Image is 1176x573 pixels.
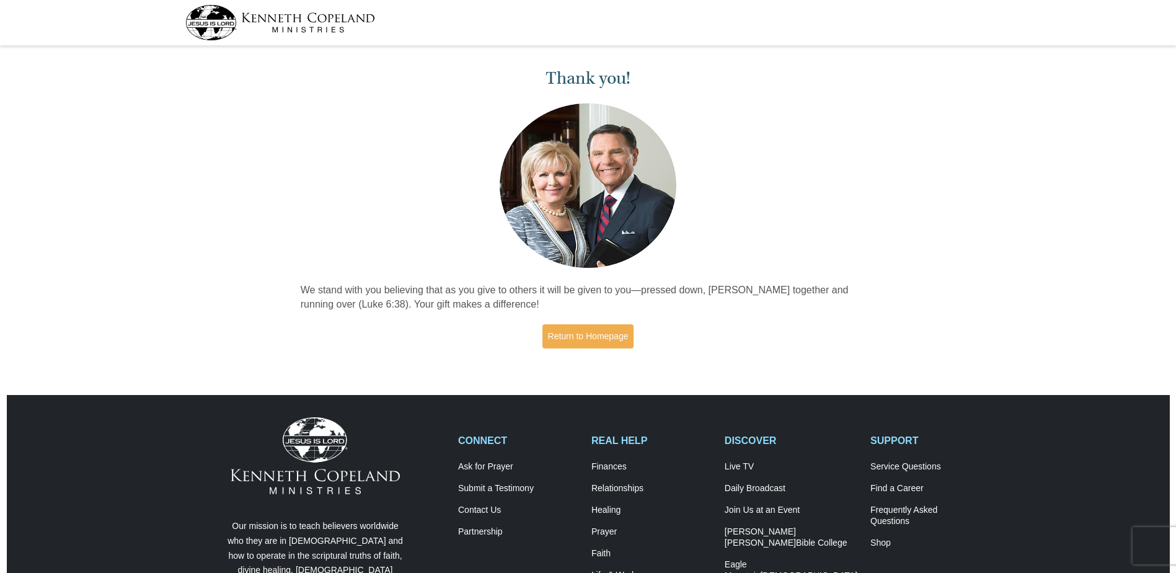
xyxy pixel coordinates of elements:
h1: Thank you! [301,68,876,89]
h2: REAL HELP [591,435,712,446]
img: Kenneth Copeland Ministries [231,417,400,494]
a: Contact Us [458,505,578,516]
a: Service Questions [870,461,991,473]
a: Frequently AskedQuestions [870,505,991,527]
img: kcm-header-logo.svg [185,5,375,40]
p: We stand with you believing that as you give to others it will be given to you—pressed down, [PER... [301,283,876,312]
span: Bible College [796,538,847,548]
img: Kenneth and Gloria [497,100,679,271]
h2: DISCOVER [725,435,857,446]
h2: SUPPORT [870,435,991,446]
a: Join Us at an Event [725,505,857,516]
a: Faith [591,548,712,559]
a: Healing [591,505,712,516]
a: Partnership [458,526,578,538]
a: Ask for Prayer [458,461,578,473]
a: Daily Broadcast [725,483,857,494]
a: Finances [591,461,712,473]
a: Submit a Testimony [458,483,578,494]
a: Prayer [591,526,712,538]
a: Find a Career [870,483,991,494]
h2: CONNECT [458,435,578,446]
a: Return to Homepage [542,324,634,349]
a: [PERSON_NAME] [PERSON_NAME]Bible College [725,526,857,549]
a: Shop [870,538,991,549]
a: Live TV [725,461,857,473]
a: Relationships [591,483,712,494]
